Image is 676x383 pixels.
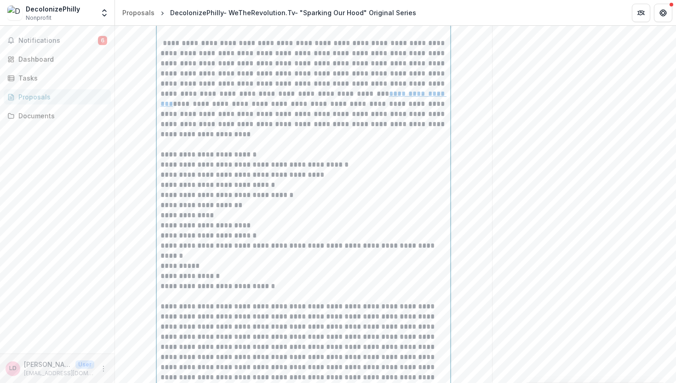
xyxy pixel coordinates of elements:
[18,92,103,102] div: Proposals
[98,363,109,374] button: More
[24,369,94,377] p: [EMAIL_ADDRESS][DOMAIN_NAME]
[4,33,111,48] button: Notifications6
[170,8,416,17] div: DecolonizePhilly- WeTheRevolution.Tv- "Sparking Our Hood" Original Series
[654,4,672,22] button: Get Help
[98,4,111,22] button: Open entity switcher
[122,8,155,17] div: Proposals
[26,4,80,14] div: DecolonizePhilly
[75,360,94,369] p: User
[18,37,98,45] span: Notifications
[98,36,107,45] span: 6
[7,6,22,20] img: DecolonizePhilly
[119,6,158,19] a: Proposals
[18,54,103,64] div: Dashboard
[18,73,103,83] div: Tasks
[4,108,111,123] a: Documents
[4,89,111,104] a: Proposals
[119,6,420,19] nav: breadcrumb
[24,360,72,369] p: [PERSON_NAME]
[9,366,17,371] div: Lakesha Datts
[26,14,52,22] span: Nonprofit
[4,52,111,67] a: Dashboard
[4,70,111,86] a: Tasks
[632,4,650,22] button: Partners
[18,111,103,121] div: Documents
